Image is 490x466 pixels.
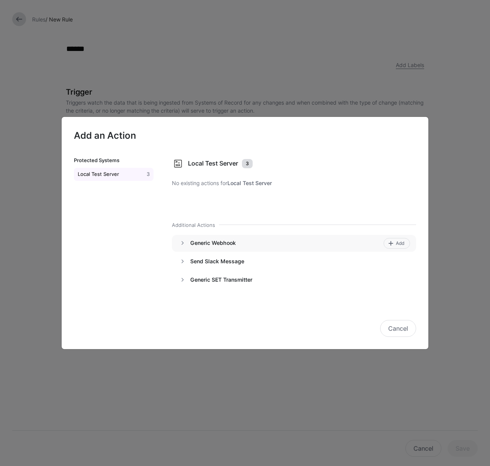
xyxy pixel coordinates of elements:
[190,240,381,246] h4: Generic Webhook
[74,158,154,164] h3: Protected Systems
[190,258,381,265] h4: Send Slack Message
[190,276,381,283] h4: Generic SET Transmitter
[188,160,238,167] h3: Local Test Server
[242,159,253,168] small: 3
[145,171,151,178] div: 3
[172,179,416,187] p: No existing actions for
[395,240,405,247] span: Add
[227,180,272,186] strong: Local Test Server
[76,171,145,178] div: Local Test Server
[74,129,416,142] h2: Add an Action
[380,320,416,337] button: Cancel
[172,221,219,229] h3: Additional Actions
[172,158,184,170] img: svg+xml;base64,PHN2ZyB3aWR0aD0iNjQiIGhlaWdodD0iNjQiIHZpZXdCb3g9IjAgMCA2NCA2NCIgZmlsbD0ibm9uZSIgeG...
